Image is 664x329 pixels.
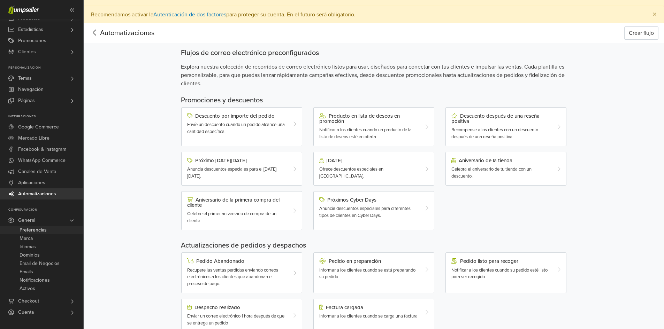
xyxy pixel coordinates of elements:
span: Anuncia descuentos especiales para el [DATE][DATE]. [187,166,276,179]
div: Pedido listo para recoger [451,258,551,264]
span: Canales de Venta [18,166,56,177]
div: Próximos Cyber Days [319,197,419,203]
a: Autenticación de dos factores [153,11,226,18]
div: Factura cargada [319,305,419,310]
span: Dominios [20,251,40,259]
p: Integraciones [8,115,83,119]
span: WhatsApp Commerce [18,155,66,166]
div: Descuento después de una reseña positiva [451,113,551,124]
span: Informar a los clientes cuando se carga una factura [319,313,418,319]
span: Checkout [18,296,39,307]
span: Aplicaciones [18,177,45,188]
span: Automatizaciones [18,188,56,199]
span: Notificaciones [20,276,50,284]
span: Recupere las ventas perdidas enviando correos electrónicos a los clientes que abandonan el proces... [187,267,278,287]
span: Promociones [18,35,46,46]
span: Páginas [18,95,35,106]
p: Configuración [8,208,83,212]
span: Estadísticas [18,24,43,35]
div: Flujos de correo electrónico preconfigurados [181,49,567,57]
div: Producto en lista de deseos en promoción [319,113,419,124]
span: Navegación [18,84,44,95]
span: Temas [18,73,32,84]
div: Recomendamos activar la para proteger su cuenta. En el futuro será obligatorio. [84,6,664,23]
button: Close [646,6,664,23]
span: Facebook & Instagram [18,144,66,155]
div: [DATE] [319,158,419,163]
div: Pedido Abandonado [187,258,287,264]
span: Notificar a los clientes cuando un producto de la lista de deseos esté en oferta [319,127,412,140]
span: Celebre el primer aniversario de compra de un cliente [187,211,276,224]
h5: Promociones y descuentos [181,96,567,104]
span: Idiomas [20,243,36,251]
div: Aniversario de la primera compra del cliente [187,197,287,208]
button: Crear flujo [624,26,658,40]
span: Preferencias [20,226,47,234]
span: General [18,215,35,226]
span: Enviar un correo electrónico 1 hora después de que se entrega un pedido [187,313,284,326]
span: Email de Negocios [20,259,60,268]
span: Clientes [18,46,36,57]
span: Google Commerce [18,122,59,133]
div: Próximo [DATE][DATE] [187,158,287,163]
div: Despacho realizado [187,305,287,310]
h5: Actualizaciones de pedidos y despachos [181,241,567,250]
div: Pedido en preparación [319,258,419,264]
span: Informar a los clientes cuando se está preparando su pedido [319,267,415,280]
span: Notificar a los clientes cuando su pedido esté listo para ser recogido [451,267,548,280]
span: Automatizaciones [89,28,144,38]
span: Celebra el aniversario de tu tienda con un descuento. [451,166,532,179]
span: Recompense a los clientes con un descuento después de una reseña positiva [451,127,538,140]
span: Anuncia descuentos especiales para diferentes tipos de clientes en Cyber Days. [319,206,411,218]
span: Activos [20,284,35,293]
div: Descuento por importe del pedido [187,113,287,119]
p: Personalización [8,66,83,70]
span: Emails [20,268,33,276]
span: Ofrece descuentos especiales en [GEOGRAPHIC_DATA]. [319,166,383,179]
div: Aniversario de la tienda [451,158,551,163]
span: Explora nuestra colección de recorridos de correo electrónico listos para usar, diseñados para co... [181,63,567,88]
span: Mercado Libre [18,133,49,144]
span: Marca [20,234,33,243]
span: Cuenta [18,307,34,318]
span: × [652,9,657,19]
span: Envíe un descuento cuando un pedido alcance una cantidad específica. [187,122,285,134]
